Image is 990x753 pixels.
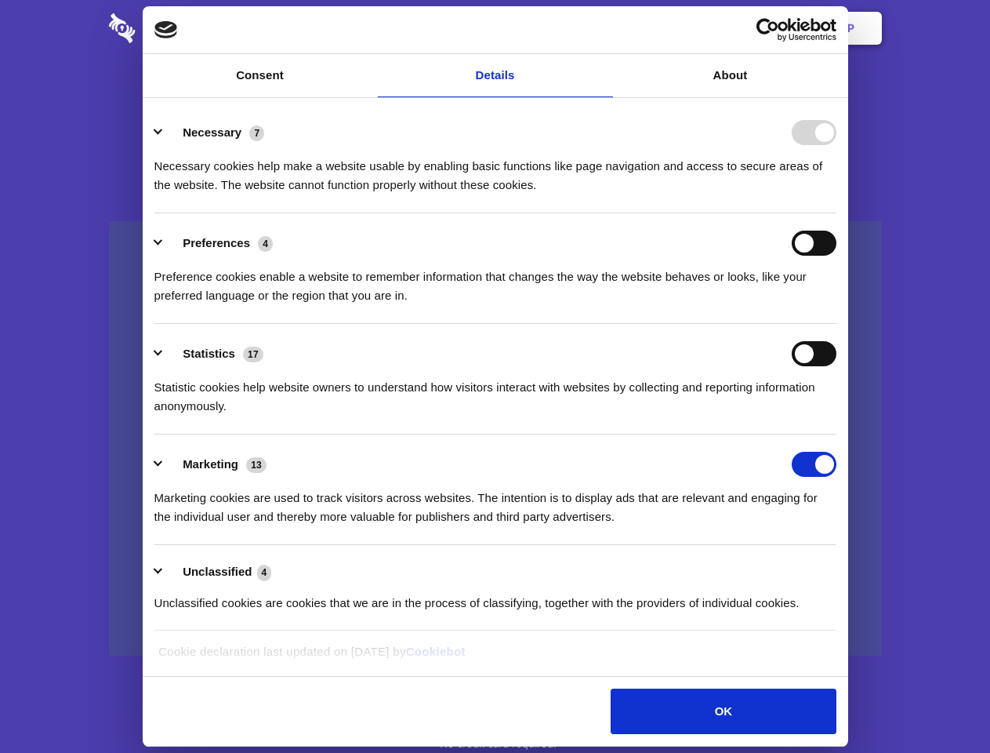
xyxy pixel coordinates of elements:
img: logo [154,21,178,38]
a: Consent [143,54,378,97]
label: Necessary [183,125,241,139]
a: About [613,54,848,97]
button: Preferences (4) [154,231,283,256]
a: Contact [636,4,708,53]
div: Cookie declaration last updated on [DATE] by [147,642,843,673]
h4: Auto-redaction of sensitive data, encrypted data sharing and self-destructing private chats. Shar... [109,143,882,195]
a: Cookiebot [406,645,466,658]
label: Preferences [183,236,250,249]
label: Marketing [183,457,238,471]
a: Login [711,4,779,53]
div: Marketing cookies are used to track visitors across websites. The intention is to display ads tha... [154,477,836,526]
button: OK [611,689,836,734]
span: 4 [258,236,273,252]
button: Marketing (13) [154,452,277,477]
img: logo-wordmark-white-trans-d4663122ce5f474addd5e946df7df03e33cb6a1c49d2221995e7729f52c070b2.svg [109,13,243,43]
a: Wistia video thumbnail [109,221,882,657]
span: 7 [249,125,264,141]
div: Unclassified cookies are cookies that we are in the process of classifying, together with the pro... [154,582,836,613]
h1: Eliminate Slack Data Loss. [109,71,882,127]
span: 17 [243,347,263,362]
span: 4 [257,565,272,580]
button: Necessary (7) [154,120,274,145]
iframe: Drift Widget Chat Controller [912,675,971,734]
div: Preference cookies enable a website to remember information that changes the way the website beha... [154,256,836,305]
a: Details [378,54,613,97]
a: Usercentrics Cookiebot - opens in a new window [699,18,836,42]
label: Statistics [183,347,235,360]
a: Pricing [460,4,528,53]
div: Necessary cookies help make a website usable by enabling basic functions like page navigation and... [154,145,836,195]
button: Statistics (17) [154,341,274,366]
div: Statistic cookies help website owners to understand how visitors interact with websites by collec... [154,366,836,416]
button: Unclassified (4) [154,562,281,582]
span: 13 [246,457,267,473]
